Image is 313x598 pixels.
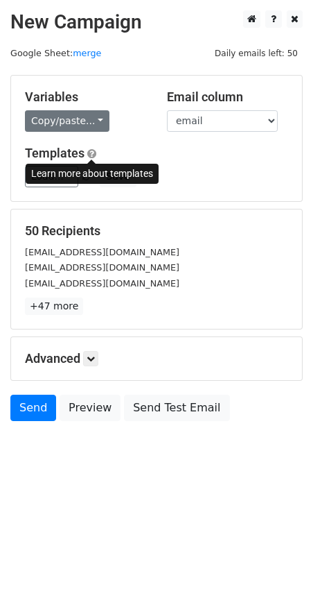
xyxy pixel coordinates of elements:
[244,531,313,598] iframe: Chat Widget
[73,48,101,58] a: merge
[25,351,288,366] h5: Advanced
[10,48,101,58] small: Google Sheet:
[25,89,146,105] h5: Variables
[60,395,120,421] a: Preview
[25,278,179,289] small: [EMAIL_ADDRESS][DOMAIN_NAME]
[10,10,303,34] h2: New Campaign
[26,164,159,184] div: Learn more about templates
[210,46,303,61] span: Daily emails left: 50
[25,262,179,273] small: [EMAIL_ADDRESS][DOMAIN_NAME]
[25,110,109,132] a: Copy/paste...
[124,395,229,421] a: Send Test Email
[25,166,78,187] a: Load...
[25,146,84,160] a: Templates
[10,395,56,421] a: Send
[167,89,288,105] h5: Email column
[244,531,313,598] div: 聊天小组件
[210,48,303,58] a: Daily emails left: 50
[25,247,179,257] small: [EMAIL_ADDRESS][DOMAIN_NAME]
[25,223,288,239] h5: 50 Recipients
[25,298,83,315] a: +47 more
